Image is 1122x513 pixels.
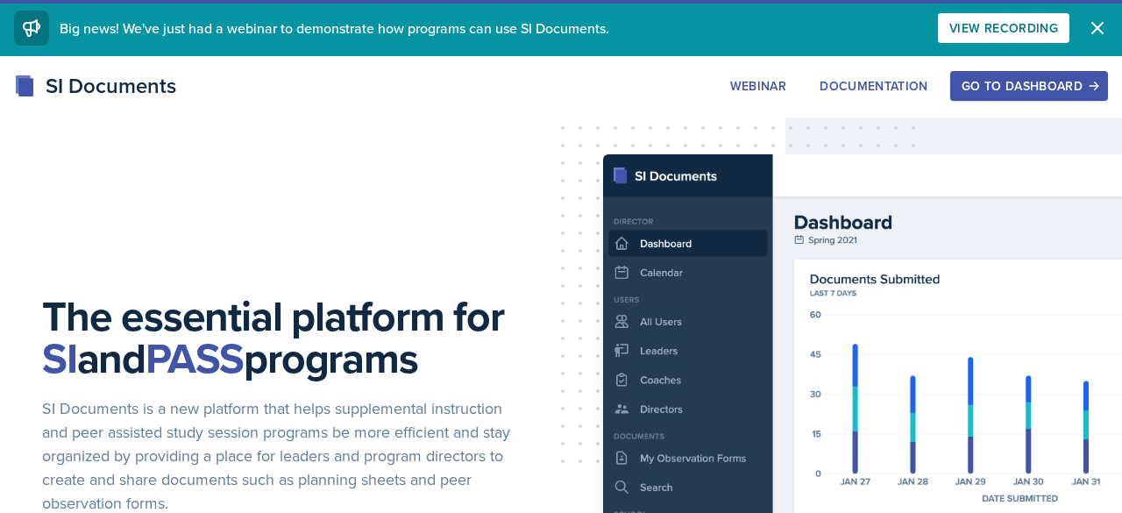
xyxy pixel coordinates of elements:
div: View Recording [949,21,1058,35]
div: Documentation [820,79,928,93]
span: Big news! We've just had a webinar to demonstrate how programs can use SI Documents. [60,18,609,38]
button: Webinar [719,71,798,101]
button: View Recording [938,13,1069,43]
button: Documentation [808,71,940,101]
div: Webinar [730,79,786,93]
div: Go to Dashboard [962,79,1097,93]
div: SI Documents [14,70,176,102]
button: Go to Dashboard [950,71,1108,101]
